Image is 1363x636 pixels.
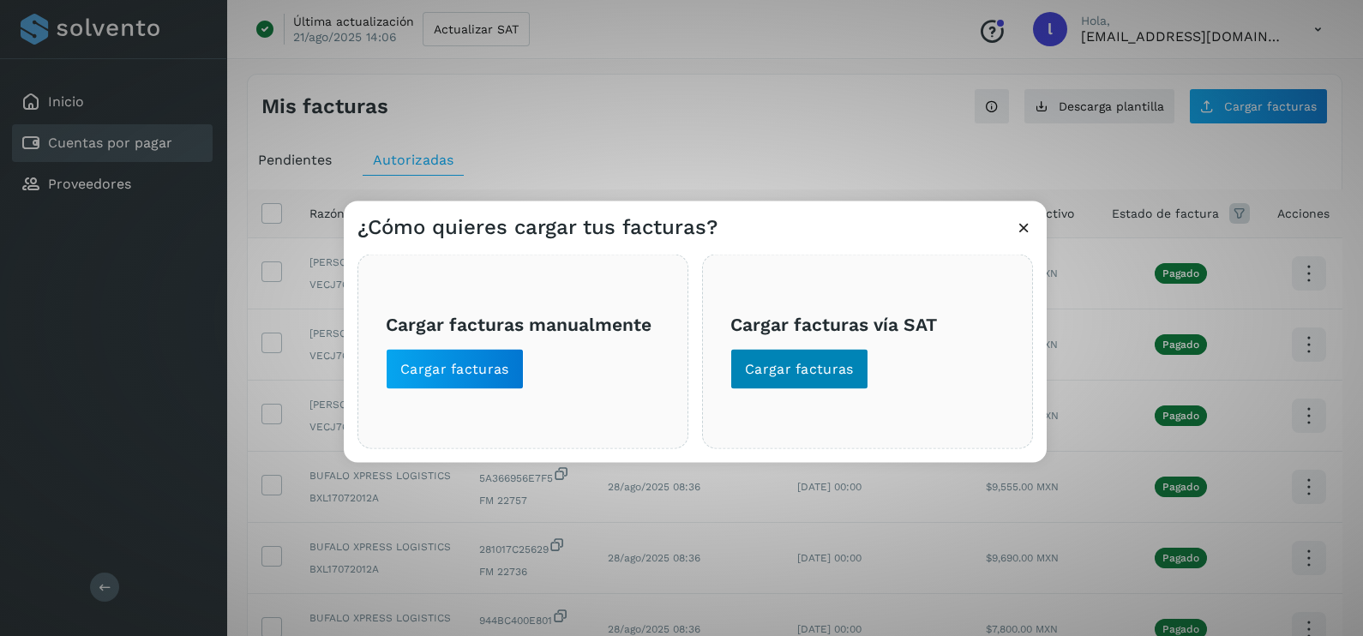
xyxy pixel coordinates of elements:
[730,313,1005,334] h3: Cargar facturas vía SAT
[730,349,868,390] button: Cargar facturas
[386,313,660,334] h3: Cargar facturas manualmente
[357,215,718,240] h3: ¿Cómo quieres cargar tus facturas?
[400,360,509,379] span: Cargar facturas
[386,349,524,390] button: Cargar facturas
[745,360,854,379] span: Cargar facturas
